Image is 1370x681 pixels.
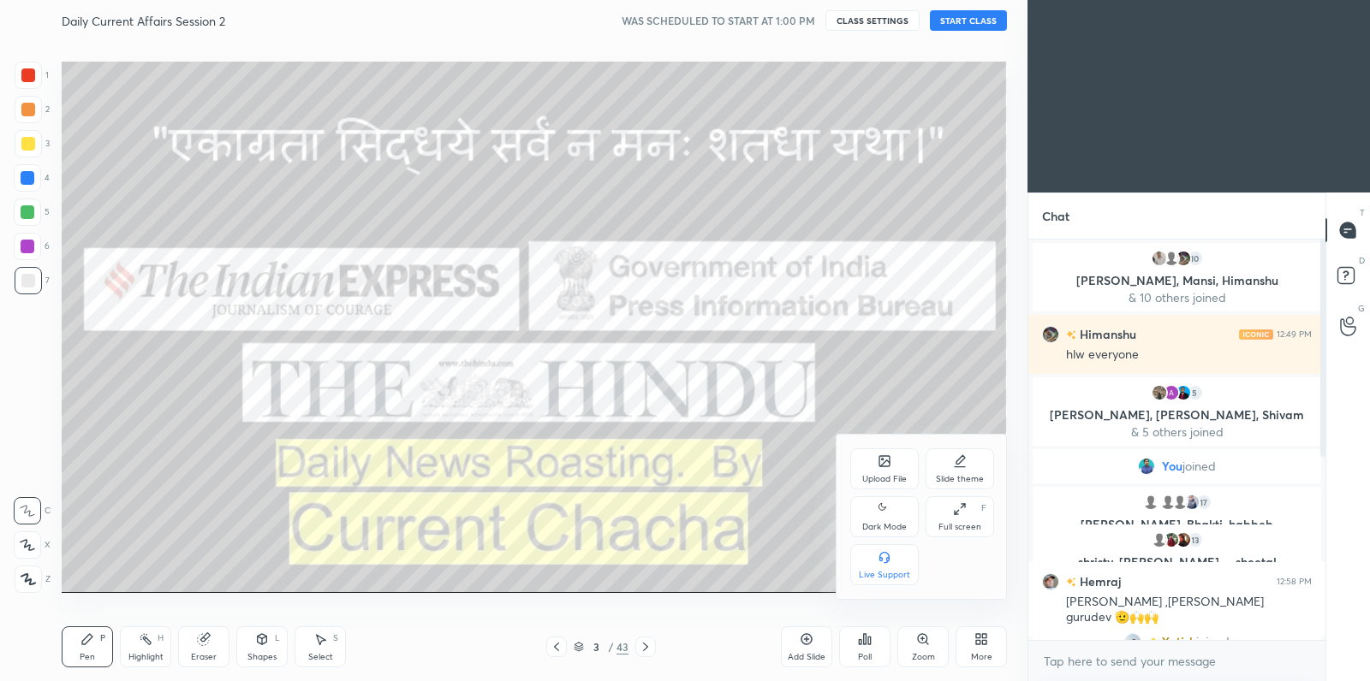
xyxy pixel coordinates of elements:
[862,475,907,483] div: Upload File
[936,475,984,483] div: Slide theme
[859,571,910,579] div: Live Support
[981,504,986,512] div: F
[938,523,981,531] div: Full screen
[862,523,907,531] div: Dark Mode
